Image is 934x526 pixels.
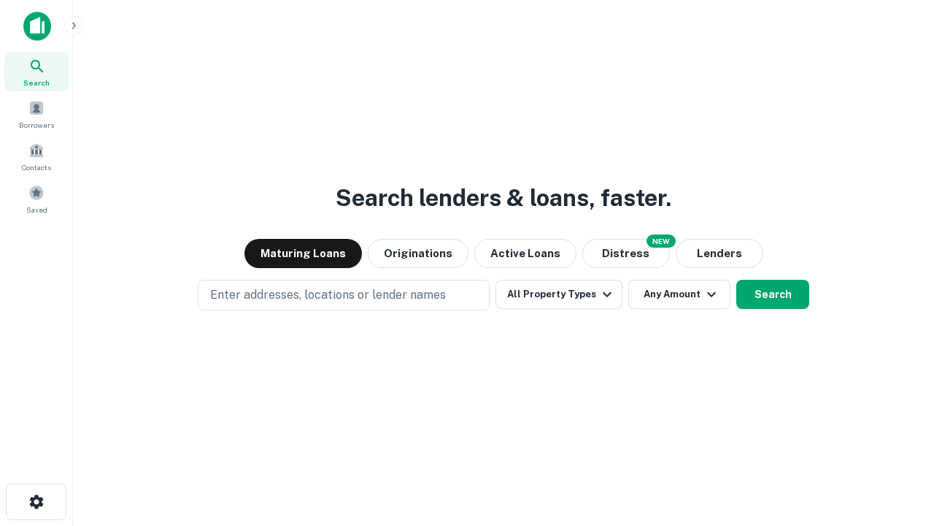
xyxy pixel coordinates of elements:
[736,280,809,309] button: Search
[676,239,763,268] button: Lenders
[26,204,47,216] span: Saved
[4,179,69,218] a: Saved
[4,52,69,91] a: Search
[336,180,671,216] h3: Search lenders & loans, faster.
[244,239,362,268] button: Maturing Loans
[4,94,69,134] a: Borrowers
[19,119,54,131] span: Borrowers
[647,235,676,248] div: NEW
[198,280,490,310] button: Enter addresses, locations or lender names
[368,239,468,268] button: Originations
[628,280,730,309] button: Any Amount
[4,137,69,176] a: Contacts
[474,239,576,268] button: Active Loans
[582,239,670,268] button: Search distressed loans with lien and other non-mortgage details.
[23,12,51,41] img: capitalize-icon.png
[495,280,622,309] button: All Property Types
[861,409,934,479] iframe: Chat Widget
[23,77,50,88] span: Search
[210,286,446,304] p: Enter addresses, locations or lender names
[22,161,51,173] span: Contacts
